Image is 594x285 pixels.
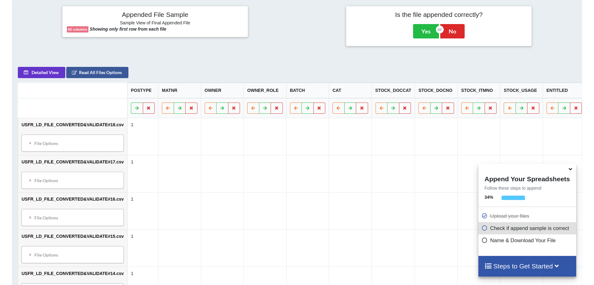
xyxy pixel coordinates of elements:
td: 1 [127,155,158,192]
th: OWNER_ROLE [243,83,286,98]
th: POSTYPE [127,83,158,98]
p: Name & Download Your File [482,237,575,244]
th: OWNER [201,83,244,98]
th: CAT [329,83,372,98]
th: STOCK_DOCCAT [372,83,415,98]
p: Follow these steps to append [478,185,576,191]
td: 1 [127,192,158,229]
th: STOCK_USAGE [500,83,543,98]
h4: Appended File Sample [67,11,244,19]
p: Check if append sample is correct [482,224,575,232]
th: MATNR [158,83,201,98]
button: Detailed View [18,67,65,78]
td: USFR_LD_FILE_CONVERTED&VALIDATE#18.csv [18,118,127,155]
b: 62 columns [68,27,87,31]
h4: Steps to Get Started [485,262,570,270]
div: File Options [23,248,122,261]
h4: Append Your Spreadsheets [478,173,576,183]
td: 1 [127,118,158,155]
div: File Options [23,137,122,150]
b: Showing only first row from each file [90,27,166,32]
h4: Is the file appended correctly? [351,11,527,18]
td: 1 [127,229,158,267]
th: STOCK_DOCNO [415,83,457,98]
td: USFR_LD_FILE_CONVERTED&VALIDATE#15.csv [18,229,127,267]
div: File Options [23,174,122,187]
td: USFR_LD_FILE_CONVERTED&VALIDATE#16.csv [18,192,127,229]
div: File Options [23,211,122,224]
b: 34 % [485,195,493,200]
td: USFR_LD_FILE_CONVERTED&VALIDATE#17.csv [18,155,127,192]
button: No [440,24,465,38]
button: Yes [413,24,439,38]
th: STOCK_ITMNO [457,83,500,98]
th: ENTITLED [543,83,586,98]
p: Upload your files [482,212,575,220]
h6: Sample View of Final Appended File [67,20,244,27]
th: BATCH [286,83,329,98]
button: Read All Files Options [66,67,128,78]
